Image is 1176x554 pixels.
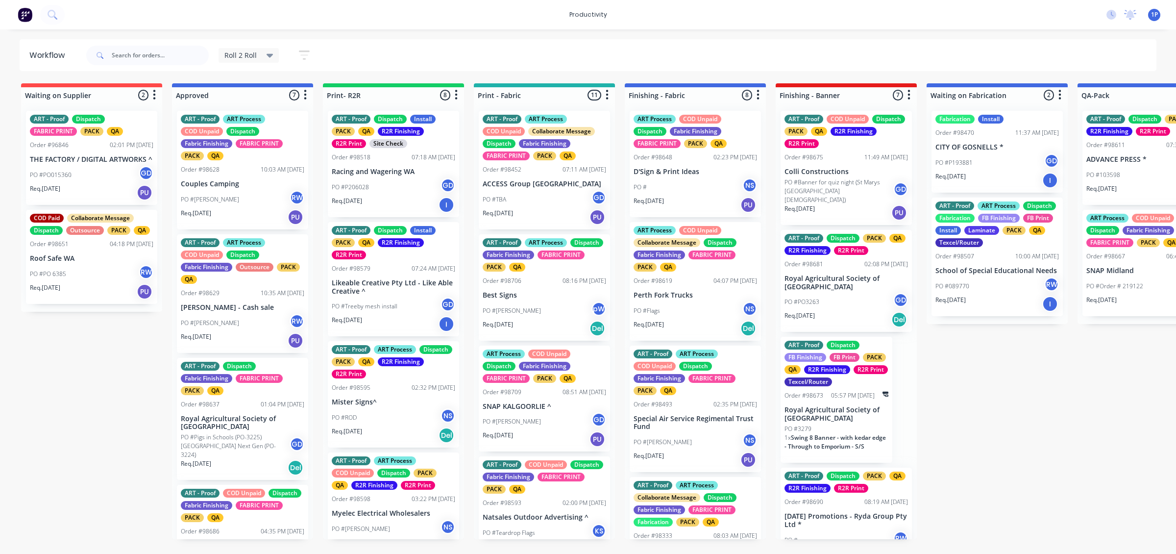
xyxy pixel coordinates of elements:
div: PU [589,209,605,225]
p: PO #PO 6385 [30,270,66,278]
div: 05:57 PM [DATE] [831,391,875,400]
p: D'Sign & Print Ideas [634,168,757,176]
div: FABRIC PRINT [483,374,530,383]
div: ART Process [634,115,676,124]
div: QA [889,234,906,243]
p: PO #[PERSON_NAME] [181,319,239,327]
p: Req. [DATE] [181,209,211,218]
div: PACK [181,151,204,160]
div: I [1042,296,1058,312]
div: QA [560,151,576,160]
div: RW [290,314,304,328]
div: Fabric Finishing [634,251,685,259]
div: QA [509,263,525,272]
div: Laminate [964,226,999,235]
div: QA [660,263,676,272]
div: NS [441,408,455,423]
div: 10:35 AM [DATE] [261,289,304,298]
p: Req. [DATE] [1086,296,1117,304]
div: R2R Print [784,139,819,148]
div: Order #98628 [181,165,220,174]
div: ART Process [1086,214,1128,223]
div: PACK [181,386,204,395]
div: ART - ProofART ProcessDispatchPACKQAR2R FinishingR2R PrintOrder #9859502:32 PM [DATE]Mister Signs... [328,341,459,448]
div: ART - ProofCOD UnpaidDispatchPACKQAR2R FinishingR2R PrintOrder #9867511:49 AM [DATE]Colli Constru... [781,111,912,225]
div: PACK [1003,226,1026,235]
div: PACK [80,127,103,136]
div: QA [784,365,801,374]
div: PU [137,284,152,300]
div: Dispatch [374,115,407,124]
div: Fabric Finishing [519,139,570,148]
div: Dispatch [1128,115,1161,124]
div: PACK [277,263,300,272]
div: PACK [533,374,556,383]
div: R2R Print [1136,127,1170,136]
div: COD Unpaid [827,115,869,124]
p: SNAP KALGOORLIE ^ [483,403,606,411]
div: Fabric Finishing [1123,226,1174,235]
input: Search for orders... [112,46,209,65]
div: GD [441,178,455,193]
p: PO #TBA [483,195,506,204]
div: Fabric Finishing [519,362,570,371]
div: FB Print [830,353,859,362]
p: Special Air Service Regimental Trust Fund [634,415,757,431]
p: PO #3279 [784,425,811,433]
div: FABRIC PRINT [30,127,77,136]
div: COD Paid [30,214,64,223]
div: PACK [684,139,707,148]
div: NS [742,302,757,316]
div: 08:16 PM [DATE] [563,277,606,285]
div: Dispatch [226,251,259,259]
div: 07:18 AM [DATE] [412,153,455,162]
p: THE FACTORY / DIGITAL ARTWORKS ^ [30,155,153,164]
div: R2R Finishing [378,238,424,247]
div: ART - ProofDispatchInstallPACKQAR2R FinishingR2R PrintSite CheckOrder #9851807:18 AM [DATE]Racing... [328,111,459,217]
div: ART - Proof [332,345,370,354]
div: GD [893,293,908,307]
div: RW [290,190,304,205]
div: PACK [863,234,886,243]
div: Order #98675 [784,153,823,162]
p: [PERSON_NAME] - Cash sale [181,303,304,312]
div: Fabric Finishing [483,251,534,259]
div: COD Unpaid [679,115,721,124]
div: Dispatch [483,139,515,148]
div: ART - Proof [181,238,220,247]
div: ART - ProofDispatchInstallPACKQAR2R FinishingR2R PrintOrder #9857907:24 AM [DATE]Likeable Creativ... [328,222,459,337]
div: Order #98673 [784,391,823,400]
p: PO #ROD [332,413,357,422]
div: 02:23 PM [DATE] [713,153,757,162]
p: Best Signs [483,291,606,300]
div: Dispatch [827,234,859,243]
div: Dispatch [374,226,407,235]
div: Order #98493 [634,400,672,409]
div: Fabrication [935,115,975,124]
div: Fabric Finishing [634,374,685,383]
div: ART - Proof [181,115,220,124]
div: QA [358,238,374,247]
p: Req. [DATE] [634,320,664,329]
div: Order #98681 [784,260,823,269]
div: ART Process [525,238,567,247]
div: FABRIC PRINT [634,139,681,148]
p: Req. [DATE] [483,320,513,329]
p: Racing and Wagering WA [332,168,455,176]
div: ART - ProofDispatchFB FinishingFB PrintPACKQAR2R FinishingR2R PrintTexcel/RouterOrder #9867305:57... [781,337,892,463]
div: Del [589,321,605,336]
div: ART - ProofDispatchFabric FinishingFABRIC PRINTPACKQAOrder #9863701:04 PM [DATE]Royal Agricultura... [177,358,308,480]
div: 02:08 PM [DATE] [864,260,908,269]
p: PO #[PERSON_NAME] [483,417,541,426]
p: Colli Constructions [784,168,908,176]
div: FABRIC PRINT [236,374,283,383]
div: ART Process [525,115,567,124]
div: Order #98470 [935,128,974,137]
div: COD Unpaid [1132,214,1174,223]
div: ART Process [223,115,265,124]
p: Req. [DATE] [935,172,966,181]
div: Dispatch [827,341,859,350]
div: ART - Proof [935,201,974,210]
div: Del [439,428,454,443]
div: Dispatch [1023,201,1056,210]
